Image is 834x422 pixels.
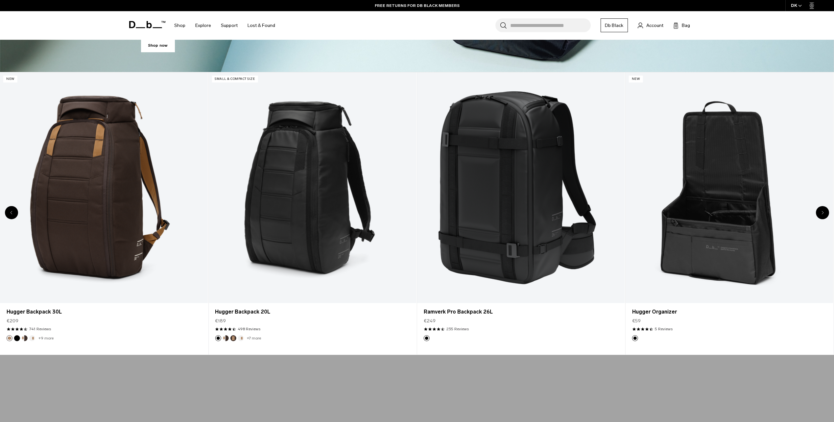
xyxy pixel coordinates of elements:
[424,317,436,324] span: €249
[673,21,690,29] button: Bag
[424,308,618,316] a: Ramverk Pro Backpack 26L
[238,326,260,332] a: 498 reviews
[212,76,258,82] p: Small & Compact Size
[29,335,35,341] button: Oatmilk
[195,14,211,37] a: Explore
[632,308,827,316] a: Hugger Organizer
[816,206,829,219] div: Next slide
[238,335,244,341] button: Oatmilk
[626,72,833,303] a: Hugger Organizer
[7,317,18,324] span: €209
[629,76,643,82] p: New
[221,14,238,37] a: Support
[14,335,20,341] button: Black Out
[7,308,201,316] a: Hugger Backpack 30L
[215,317,226,324] span: €189
[22,335,28,341] button: Cappuccino
[638,21,663,29] a: Account
[141,38,175,52] a: Shop now
[632,317,641,324] span: €59
[248,14,275,37] a: Lost & Found
[626,72,834,355] div: 9 / 20
[29,326,51,332] a: 741 reviews
[5,206,18,219] div: Previous slide
[230,335,236,341] button: Espresso
[655,326,673,332] a: 5 reviews
[223,335,228,341] button: Cappuccino
[375,3,460,9] a: FREE RETURNS FOR DB BLACK MEMBERS
[646,22,663,29] span: Account
[215,335,221,341] button: Black Out
[38,336,54,340] a: +9 more
[601,18,628,32] a: Db Black
[417,72,626,355] div: 8 / 20
[7,335,12,341] button: Espresso
[417,72,625,303] a: Ramverk Pro Backpack 26L
[682,22,690,29] span: Bag
[174,14,185,37] a: Shop
[632,335,638,341] button: Black Out
[169,11,280,40] nav: Main Navigation
[215,308,410,316] a: Hugger Backpack 20L
[424,335,430,341] button: Black Out
[3,76,17,82] p: New
[247,336,261,340] a: +7 more
[208,72,416,303] a: Hugger Backpack 20L
[208,72,417,355] div: 7 / 20
[446,326,469,332] a: 235 reviews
